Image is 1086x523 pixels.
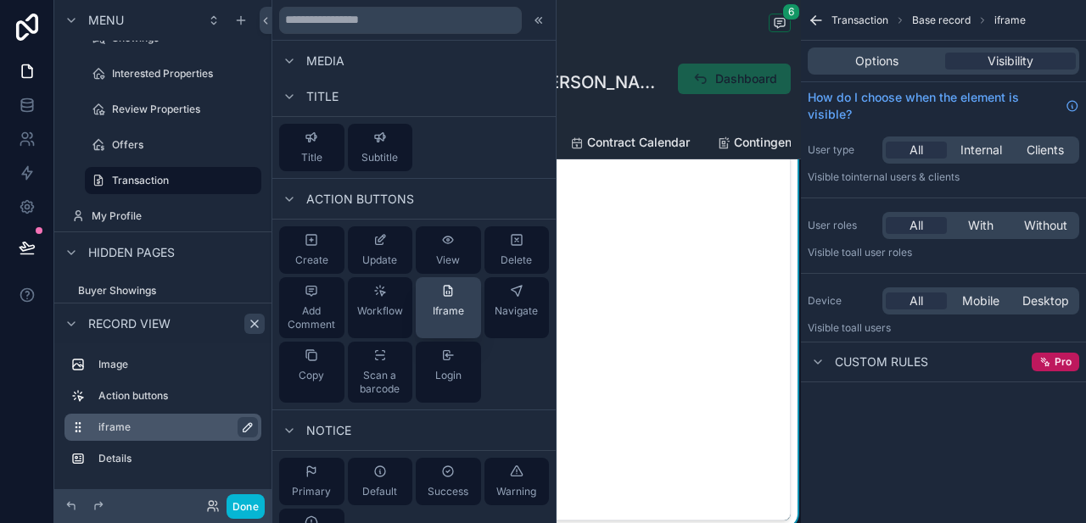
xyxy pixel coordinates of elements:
[436,253,460,267] span: View
[912,14,971,27] span: Base record
[112,103,258,116] label: Review Properties
[98,452,255,465] label: Details
[362,485,397,498] span: Default
[64,203,261,230] a: My Profile
[92,209,258,223] label: My Profile
[495,304,538,318] span: Navigate
[306,422,351,439] span: Notice
[279,277,344,338] button: Add Comment
[348,226,413,274] button: Update
[496,485,536,498] span: Warning
[64,277,261,304] a: Buyer Showings
[112,67,258,81] label: Interested Properties
[279,458,344,505] button: Primary
[988,53,1033,70] span: Visibility
[88,315,171,332] span: Record view
[348,342,413,403] button: Scan a barcode
[484,458,550,505] button: Warning
[1022,292,1069,309] span: Desktop
[851,170,960,183] span: Internal users & clients
[428,485,468,498] span: Success
[484,226,550,274] button: Delete
[962,292,999,309] span: Mobile
[910,142,923,159] span: All
[717,127,815,161] a: Contingencies
[851,321,891,334] span: all users
[968,217,994,234] span: With
[348,124,413,171] button: Subtitle
[348,458,413,505] button: Default
[1055,355,1072,369] span: Pro
[227,494,265,519] button: Done
[88,244,175,261] span: Hidden pages
[831,14,888,27] span: Transaction
[348,277,413,338] button: Workflow
[433,304,464,318] span: Iframe
[769,14,791,35] button: 6
[484,277,550,338] button: Navigate
[416,226,481,274] button: View
[361,151,398,164] span: Subtitle
[306,191,414,208] span: Action buttons
[835,353,928,370] span: Custom rules
[416,277,481,338] button: Iframe
[851,246,912,259] span: All user roles
[734,134,815,151] span: Contingencies
[808,170,1079,184] p: Visible to
[306,53,344,70] span: Media
[570,127,690,161] a: Contract Calendar
[960,142,1002,159] span: Internal
[98,389,255,403] label: Action buttons
[808,219,876,232] label: User roles
[301,151,322,164] span: Title
[808,246,1079,259] p: Visible to
[78,284,258,298] label: Buyer Showings
[98,358,255,371] label: Image
[279,226,344,274] button: Create
[306,88,339,105] span: Title
[295,253,328,267] span: Create
[112,138,258,152] label: Offers
[808,89,1079,123] a: How do I choose when the element is visible?
[587,134,690,151] span: Contract Calendar
[782,3,800,20] span: 6
[85,96,261,123] a: Review Properties
[1024,217,1067,234] span: Without
[279,342,344,403] button: Copy
[416,458,481,505] button: Success
[279,124,344,171] button: Title
[286,304,338,331] span: Add Comment
[85,60,261,87] a: Interested Properties
[808,89,1059,123] span: How do I choose when the element is visible?
[1027,142,1064,159] span: Clients
[808,321,1079,335] p: Visible to
[910,292,923,309] span: All
[808,143,876,157] label: User type
[416,342,481,403] button: Login
[855,53,898,70] span: Options
[54,343,271,489] div: scrollable content
[85,167,261,194] a: Transaction
[85,131,261,159] a: Offers
[299,369,324,382] span: Copy
[292,485,331,498] span: Primary
[501,253,532,267] span: Delete
[435,369,462,382] span: Login
[112,174,251,187] label: Transaction
[88,12,124,29] span: Menu
[355,369,406,396] span: Scan a barcode
[808,294,876,308] label: Device
[994,14,1026,27] span: iframe
[910,217,923,234] span: All
[357,304,403,318] span: Workflow
[362,253,397,267] span: Update
[98,420,248,434] label: iframe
